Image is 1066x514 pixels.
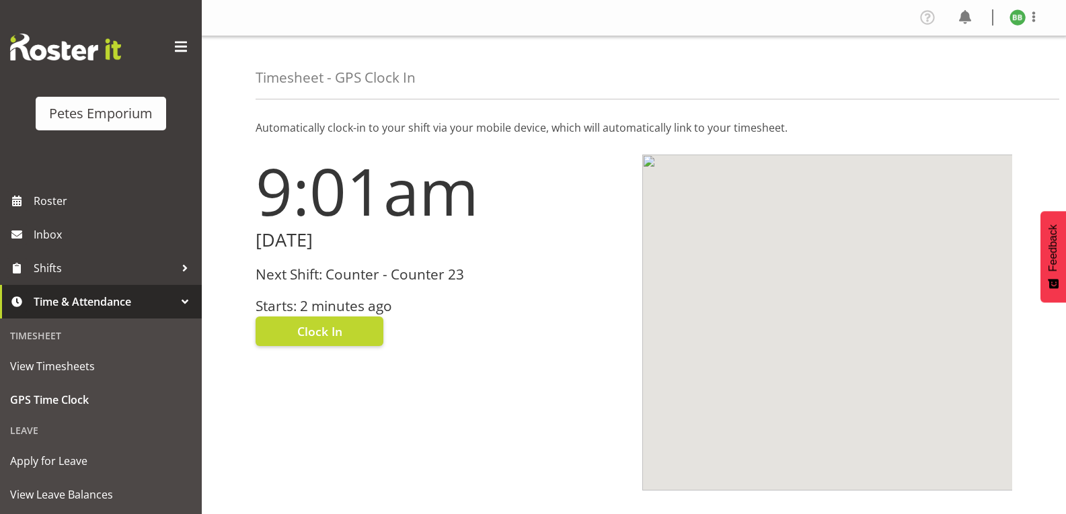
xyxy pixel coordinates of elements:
span: Time & Attendance [34,292,175,312]
span: Inbox [34,224,195,245]
img: beena-bist9974.jpg [1010,9,1026,26]
span: GPS Time Clock [10,390,192,410]
div: Timesheet [3,322,198,349]
h3: Next Shift: Counter - Counter 23 [256,267,626,282]
h4: Timesheet - GPS Clock In [256,70,416,85]
h3: Starts: 2 minutes ago [256,298,626,314]
div: Petes Emporium [49,103,153,124]
span: View Timesheets [10,356,192,376]
button: Feedback - Show survey [1040,211,1066,302]
h1: 9:01am [256,155,626,227]
a: Apply for Leave [3,444,198,478]
a: View Leave Balances [3,478,198,511]
div: Leave [3,417,198,444]
h2: [DATE] [256,230,626,251]
span: Apply for Leave [10,451,192,471]
span: Clock In [297,323,342,340]
p: Automatically clock-in to your shift via your mobile device, which will automatically link to you... [256,120,1012,136]
a: GPS Time Clock [3,383,198,417]
img: Rosterit website logo [10,34,121,60]
span: View Leave Balances [10,484,192,505]
span: Shifts [34,258,175,278]
span: Feedback [1047,224,1059,271]
button: Clock In [256,316,383,346]
a: View Timesheets [3,349,198,383]
span: Roster [34,191,195,211]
